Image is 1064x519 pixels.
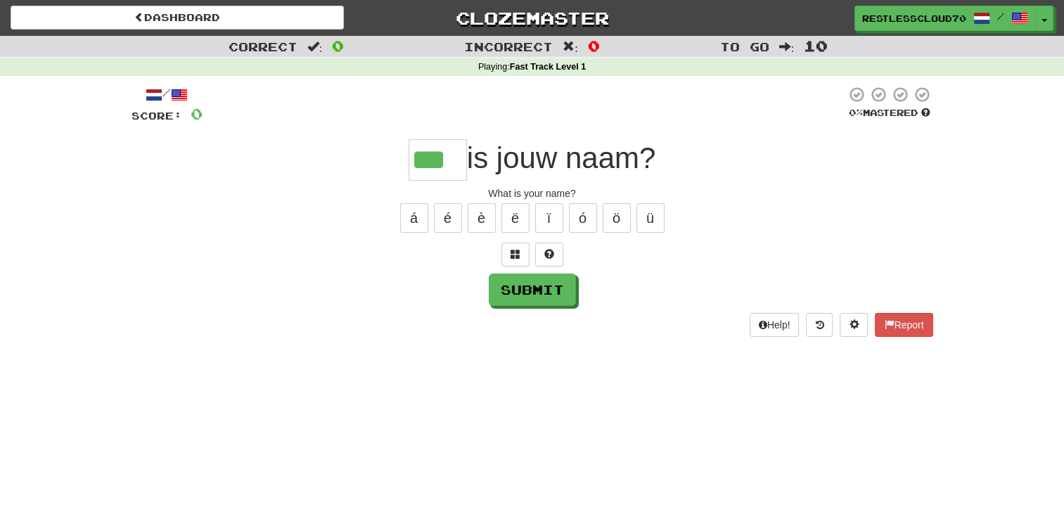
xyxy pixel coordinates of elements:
[535,203,563,233] button: ï
[806,313,833,337] button: Round history (alt+y)
[400,203,428,233] button: á
[489,274,576,306] button: Submit
[862,12,966,25] span: RestlessCloud7061
[332,37,344,54] span: 0
[501,203,530,233] button: ë
[132,110,182,122] span: Score:
[191,105,203,122] span: 0
[434,203,462,233] button: é
[468,203,496,233] button: è
[720,39,769,53] span: To go
[854,6,1036,31] a: RestlessCloud7061 /
[779,41,795,53] span: :
[846,107,933,120] div: Mastered
[132,86,203,103] div: /
[636,203,665,233] button: ü
[501,243,530,267] button: Switch sentence to multiple choice alt+p
[750,313,800,337] button: Help!
[849,107,863,118] span: 0 %
[307,41,323,53] span: :
[804,37,828,54] span: 10
[603,203,631,233] button: ö
[563,41,578,53] span: :
[11,6,344,30] a: Dashboard
[569,203,597,233] button: ó
[132,186,933,200] div: What is your name?
[229,39,297,53] span: Correct
[467,141,655,174] span: is jouw naam?
[997,11,1004,21] span: /
[535,243,563,267] button: Single letter hint - you only get 1 per sentence and score half the points! alt+h
[510,62,587,72] strong: Fast Track Level 1
[875,313,932,337] button: Report
[464,39,553,53] span: Incorrect
[588,37,600,54] span: 0
[365,6,698,30] a: Clozemaster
